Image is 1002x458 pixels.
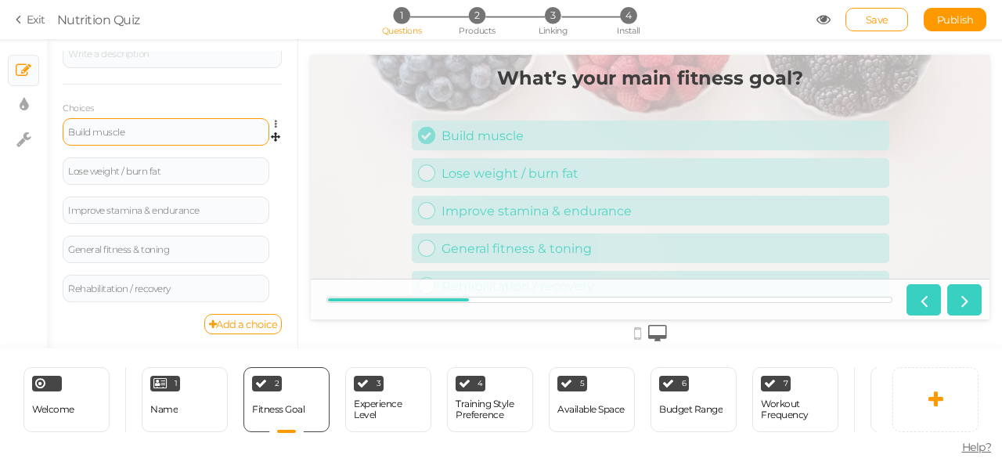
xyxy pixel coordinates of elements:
div: End [870,367,957,432]
div: Experience Level [354,398,423,420]
li: 4 Install [592,7,665,23]
div: Budget Range [659,404,723,415]
span: 2 [469,7,485,23]
label: Choices [63,103,94,114]
div: Available Space [557,404,625,415]
span: Questions [382,25,422,36]
span: Products [459,25,496,36]
span: 1 [175,380,178,388]
strong: What’s your main fitness goal? [186,12,492,34]
li: 1 Questions [365,7,438,23]
div: Improve stamina & endurance [131,149,572,164]
div: Build muscle [131,74,572,88]
div: Build muscle [68,128,264,137]
span: Linking [539,25,567,36]
span: Help? [962,440,992,454]
div: 1 Name [142,367,228,432]
li: 2 Products [441,7,514,23]
span: 2 [275,380,279,388]
div: 6 Budget Range [651,367,737,432]
div: 2 Fitness Goal [243,367,330,432]
div: 5 Available Space [549,367,635,432]
span: 1 [393,7,409,23]
div: Lose weight / burn fat [131,111,572,126]
span: 7 [784,380,788,388]
div: Improve stamina & endurance [68,206,264,215]
a: Add a choice [204,314,283,334]
span: 5 [580,380,585,388]
div: General fitness & toning [68,245,264,254]
span: 4 [620,7,636,23]
span: 3 [545,7,561,23]
span: Install [617,25,640,36]
div: Welcome [23,367,110,432]
span: 4 [478,380,483,388]
a: Exit [16,12,45,27]
span: Publish [937,13,974,26]
span: 3 [377,380,381,388]
div: 4 Training Style Preference [447,367,533,432]
div: Training Style Preference [456,398,524,420]
span: Save [866,13,888,26]
span: 6 [682,380,687,388]
div: Nutrition Quiz [57,10,140,29]
div: 3 Experience Level [345,367,431,432]
span: Welcome [32,403,74,415]
div: Rehabilitation / recovery [68,284,264,294]
li: 3 Linking [517,7,589,23]
div: General fitness & toning [131,186,572,201]
div: Lose weight / burn fat [68,167,264,176]
div: 7 Workout Frequency [752,367,838,432]
div: Workout Frequency [761,398,830,420]
div: Name [150,404,178,415]
div: Fitness Goal [252,404,305,415]
div: Save [845,8,908,31]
